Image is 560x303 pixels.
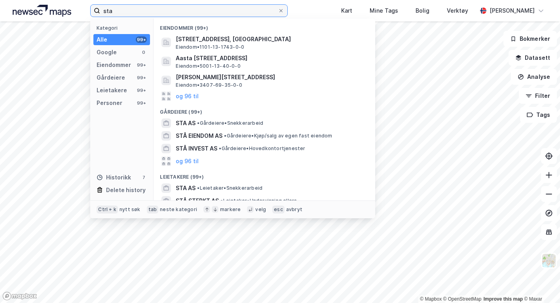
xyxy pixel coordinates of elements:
[519,88,557,104] button: Filter
[370,6,398,15] div: Mine Tags
[520,265,560,303] iframe: Chat Widget
[176,144,217,153] span: STÅ INVEST AS
[136,87,147,93] div: 99+
[197,185,262,191] span: Leietaker • Snekkerarbeid
[136,74,147,81] div: 99+
[100,5,277,17] input: Søk på adresse, matrikkel, gårdeiere, leietakere eller personer
[272,206,285,213] div: esc
[176,91,199,101] button: og 96 til
[176,34,366,44] span: [STREET_ADDRESS], [GEOGRAPHIC_DATA]
[443,296,482,302] a: OpenStreetMap
[447,6,468,15] div: Verktøy
[154,103,375,117] div: Gårdeiere (99+)
[176,82,242,88] span: Eiendom • 3407-69-35-0-0
[136,100,147,106] div: 99+
[154,168,375,182] div: Leietakere (99+)
[416,6,429,15] div: Bolig
[176,118,196,128] span: STA AS
[97,173,131,182] div: Historikk
[97,86,127,95] div: Leietakere
[97,60,131,70] div: Eiendommer
[176,131,222,141] span: STÅ EIENDOM AS
[420,296,442,302] a: Mapbox
[511,69,557,85] button: Analyse
[220,198,297,204] span: Leietaker • Undervisning ellers
[490,6,535,15] div: [PERSON_NAME]
[224,133,332,139] span: Gårdeiere • Kjøp/salg av egen fast eiendom
[140,174,147,181] div: 7
[176,156,199,166] button: og 96 til
[154,19,375,33] div: Eiendommer (99+)
[286,206,302,213] div: avbryt
[220,198,223,204] span: •
[509,50,557,66] button: Datasett
[197,120,263,126] span: Gårdeiere • Snekkerarbeid
[2,292,37,301] a: Mapbox homepage
[220,206,241,213] div: markere
[219,145,221,151] span: •
[503,31,557,47] button: Bokmerker
[176,196,219,206] span: STÅ STERKT AS
[13,5,71,17] img: logo.a4113a55bc3d86da70a041830d287a7e.svg
[120,206,140,213] div: nytt søk
[97,98,122,108] div: Personer
[484,296,523,302] a: Improve this map
[176,63,240,69] span: Eiendom • 5001-13-40-0-0
[97,35,107,44] div: Alle
[341,6,352,15] div: Kart
[97,206,118,213] div: Ctrl + k
[140,49,147,55] div: 0
[197,185,199,191] span: •
[136,62,147,68] div: 99+
[97,48,117,57] div: Google
[197,120,199,126] span: •
[97,73,125,82] div: Gårdeiere
[176,53,366,63] span: Aasta [STREET_ADDRESS]
[176,72,366,82] span: [PERSON_NAME][STREET_ADDRESS]
[219,145,305,152] span: Gårdeiere • Hovedkontortjenester
[106,185,146,195] div: Delete history
[176,183,196,193] span: STA AS
[224,133,226,139] span: •
[520,107,557,123] button: Tags
[176,44,244,50] span: Eiendom • 1101-13-1743-0-0
[160,206,197,213] div: neste kategori
[541,253,556,268] img: Z
[255,206,266,213] div: velg
[147,206,159,213] div: tab
[97,25,150,31] div: Kategori
[136,36,147,43] div: 99+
